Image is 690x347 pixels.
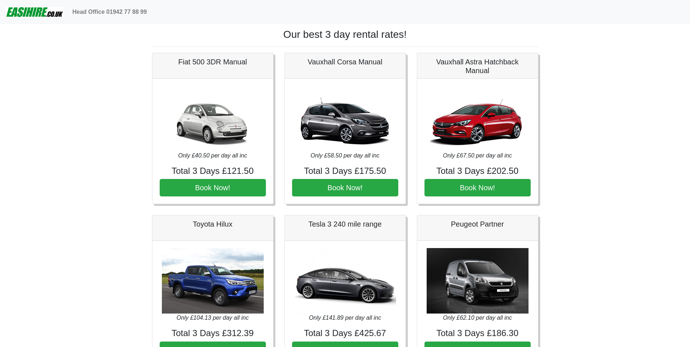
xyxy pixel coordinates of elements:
[294,86,396,151] img: Vauxhall Corsa Manual
[292,57,398,66] h5: Vauxhall Corsa Manual
[443,315,512,321] i: Only £62.10 per day all inc
[160,220,266,228] h5: Toyota Hilux
[6,5,64,19] img: easihire_logo_small.png
[427,86,529,151] img: Vauxhall Astra Hatchback Manual
[424,57,531,75] h5: Vauxhall Astra Hatchback Manual
[424,166,531,176] h4: Total 3 Days £202.50
[178,152,247,159] i: Only £40.50 per day all inc
[152,28,538,41] h1: Our best 3 day rental rates!
[427,248,529,314] img: Peugeot Partner
[176,315,248,321] i: Only £104.13 per day all inc
[292,328,398,339] h4: Total 3 Days £425.67
[160,166,266,176] h4: Total 3 Days £121.50
[160,179,266,196] button: Book Now!
[309,315,381,321] i: Only £141.89 per day all inc
[72,9,147,15] b: Head Office 01942 77 88 99
[424,179,531,196] button: Book Now!
[443,152,512,159] i: Only £67.50 per day all inc
[292,166,398,176] h4: Total 3 Days £175.50
[311,152,379,159] i: Only £58.50 per day all inc
[292,179,398,196] button: Book Now!
[294,248,396,314] img: Tesla 3 240 mile range
[160,57,266,66] h5: Fiat 500 3DR Manual
[160,328,266,339] h4: Total 3 Days £312.39
[69,5,150,19] a: Head Office 01942 77 88 99
[162,86,264,151] img: Fiat 500 3DR Manual
[162,248,264,314] img: Toyota Hilux
[424,220,531,228] h5: Peugeot Partner
[424,328,531,339] h4: Total 3 Days £186.30
[292,220,398,228] h5: Tesla 3 240 mile range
